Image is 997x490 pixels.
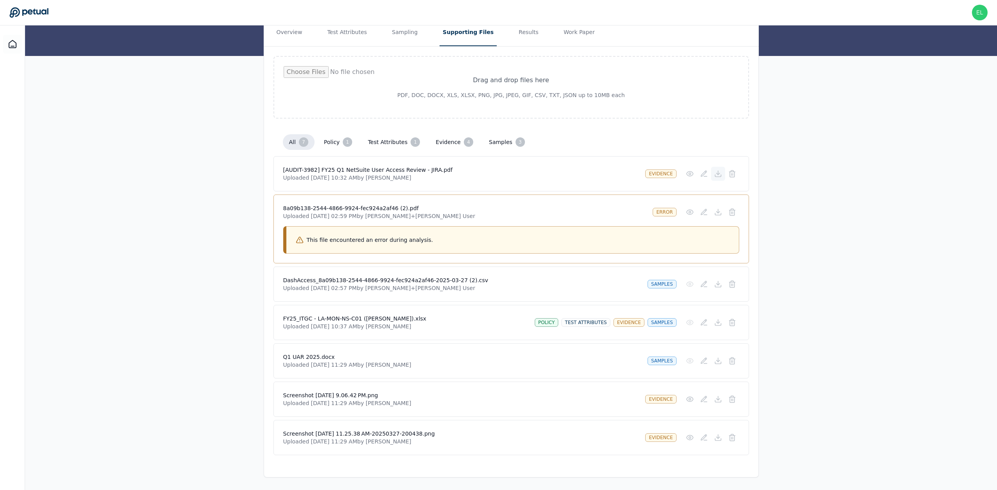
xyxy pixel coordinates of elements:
[464,137,473,147] div: 4
[711,205,725,219] button: Download File
[697,277,711,291] button: Add/Edit Description
[725,354,739,368] button: Delete File
[725,431,739,445] button: Delete File
[725,277,739,291] button: Delete File
[283,284,641,292] p: Uploaded [DATE] 02:57 PM by [PERSON_NAME]+[PERSON_NAME] User
[299,137,308,147] div: 7
[697,315,711,330] button: Add/Edit Description
[645,433,676,442] div: evidence
[683,167,697,181] button: Preview File (hover for quick preview, click for full view)
[411,137,420,147] div: 1
[535,318,558,327] div: policy
[645,395,676,404] div: evidence
[283,322,528,330] p: Uploaded [DATE] 10:37 AM by [PERSON_NAME]
[3,35,22,54] a: Dashboard
[324,19,370,46] button: Test Attributes
[697,431,711,445] button: Add/Edit Description
[561,318,610,327] div: test attributes
[648,280,677,288] div: samples
[697,354,711,368] button: Add/Edit Description
[483,134,531,150] button: samples 3
[711,431,725,445] button: Download File
[283,276,641,284] h4: DashAccess_8a09b138-2544-4866-9924-fec924a2af46-2025-03-27 (2).csv
[648,318,677,327] div: samples
[283,353,641,361] h4: Q1 UAR 2025.docx
[283,166,639,174] h4: [AUDIT-3982] FY25 Q1 NetSuite User Access Review - JIRA.pdf
[711,354,725,368] button: Download File
[711,167,725,181] button: Download File
[362,134,426,150] button: test attributes 1
[697,205,711,219] button: Add/Edit Description
[653,208,676,216] div: error
[711,277,725,291] button: Download File
[683,392,697,406] button: Preview File (hover for quick preview, click for full view)
[273,19,306,46] button: Overview
[283,204,647,212] h4: 8a09b138-2544-4866-9924-fec924a2af46 (2).pdf
[283,361,641,369] p: Uploaded [DATE] 11:29 AM by [PERSON_NAME]
[725,315,739,330] button: Delete File
[283,174,639,182] p: Uploaded [DATE] 10:32 AM by [PERSON_NAME]
[561,19,598,46] button: Work Paper
[283,391,639,399] h4: Screenshot [DATE] 9.06.42 PM.png
[683,205,697,219] button: Preview File (hover for quick preview, click for full view)
[725,392,739,406] button: Delete File
[697,392,711,406] button: Add/Edit Description
[283,430,639,438] h4: Screenshot [DATE] 11.25.38 AM-20250327-200438.png
[283,438,639,445] p: Uploaded [DATE] 11:29 AM by [PERSON_NAME]
[307,236,433,244] p: This file encountered an error during analysis.
[972,5,988,20] img: eliot+doordash@petual.ai
[318,134,358,150] button: policy 1
[343,137,352,147] div: 1
[725,205,739,219] button: Delete File
[516,19,542,46] button: Results
[9,7,49,18] a: Go to Dashboard
[683,315,697,330] button: Preview File (hover for quick preview, click for full view)
[264,19,758,46] nav: Tabs
[683,354,697,368] button: Preview File (hover for quick preview, click for full view)
[645,169,676,178] div: evidence
[516,137,525,147] div: 3
[613,318,644,327] div: evidence
[283,399,639,407] p: Uploaded [DATE] 11:29 AM by [PERSON_NAME]
[429,134,480,150] button: evidence 4
[725,167,739,181] button: Delete File
[283,134,315,150] button: all 7
[683,431,697,445] button: Preview File (hover for quick preview, click for full view)
[648,357,677,365] div: samples
[711,315,725,330] button: Download File
[697,167,711,181] button: Add/Edit Description
[440,19,497,46] button: Supporting Files
[683,277,697,291] button: Preview File (hover for quick preview, click for full view)
[389,19,421,46] button: Sampling
[283,315,528,322] h4: FY25_ITGC - LA-MON-NS-C01 ([PERSON_NAME]).xlsx
[711,392,725,406] button: Download File
[283,212,647,220] p: Uploaded [DATE] 02:59 PM by [PERSON_NAME]+[PERSON_NAME] User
